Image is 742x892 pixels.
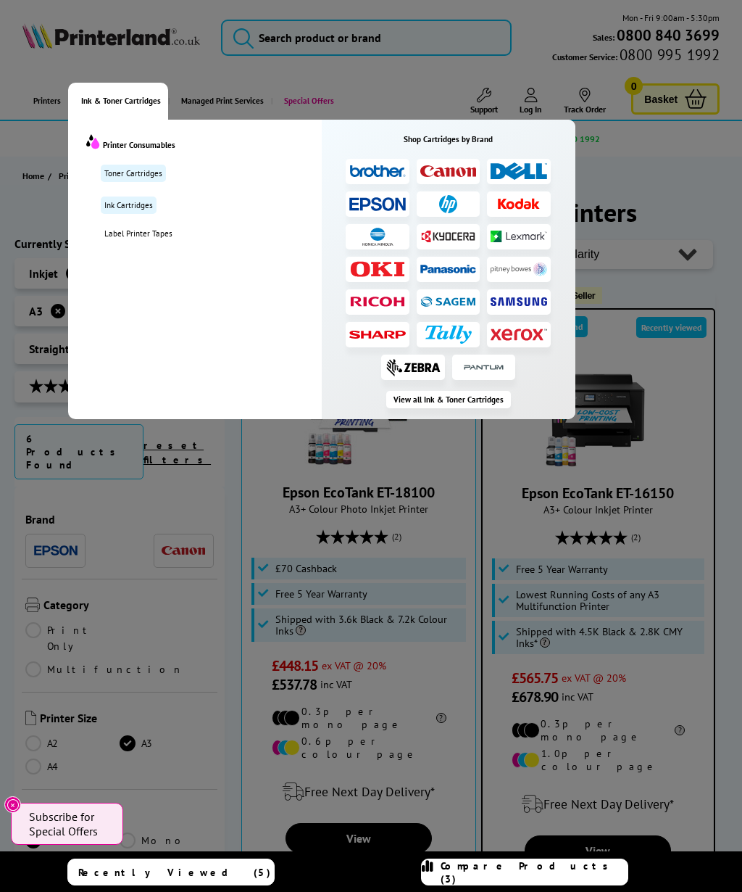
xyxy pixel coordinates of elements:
[101,197,157,214] a: Ink Cartridges
[68,83,168,120] a: Ink & Toner Cartridges
[491,198,547,210] img: Kodak Ink and Toner Cartridges
[421,859,628,885] a: Compare Products (3)
[386,391,511,408] a: View all Ink & Toner Cartridges
[29,809,109,838] span: Subscribe for Special Offers
[441,859,627,885] span: Compare Products (3)
[420,296,477,307] img: Sagem Ink and Toner Cartridges
[491,162,547,181] img: Dell Ink and Toner Cartridges
[81,83,161,120] span: Ink & Toner Cartridges
[420,265,477,273] img: Panasonic Ink and Toner Cartridges
[439,195,457,213] img: Hp Ink and Toner Cartridges
[78,866,271,879] span: Recently Viewed (5)
[349,331,406,339] img: Sharp consumables
[385,358,441,376] img: Zebra ribbons
[349,197,406,211] img: Epson Ink and Toner Cartridges
[425,326,472,344] img: Tally Ink and Toner Cartridges
[420,229,477,243] img: Kyocera Ink and Toner Cartridges
[101,165,166,182] a: Toner Cartridges
[491,263,547,276] img: Pitney Bowes Ink and Toner Cartridges
[101,228,322,239] a: Label Printer Tapes
[461,358,507,376] img: Pantum Toner Cartridges
[420,165,477,177] img: Canon Ink and Toner Cartridges
[349,165,406,178] img: Brother Ink and Toner Cartridges
[86,134,322,150] div: Printer Consumables
[349,297,406,307] img: Ricoh Ink and Toner Cartridges
[349,261,406,277] img: OKI Ink and Toner Cartridges
[362,228,393,246] img: Konica Minolta Ink and Toner Cartridges
[322,134,575,144] div: Shop Cartridges by Brand
[491,231,547,241] img: Lexmark Ink and Toner Cartridges
[67,859,274,885] a: Recently Viewed (5)
[491,328,547,341] img: Xerox Ink and Toner Cartridges
[4,796,21,813] button: Close
[491,297,547,306] img: Samsung Toner Cartridges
